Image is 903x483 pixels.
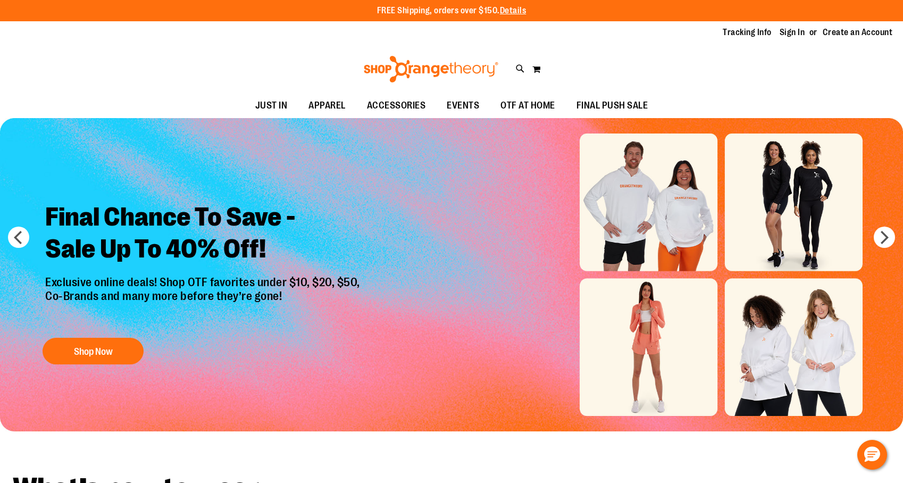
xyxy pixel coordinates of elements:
[823,27,893,38] a: Create an Account
[245,94,298,118] a: JUST IN
[362,56,500,82] img: Shop Orangetheory
[37,193,371,370] a: Final Chance To Save -Sale Up To 40% Off! Exclusive online deals! Shop OTF favorites under $10, $...
[43,338,144,365] button: Shop Now
[367,94,426,118] span: ACCESSORIES
[500,94,555,118] span: OTF AT HOME
[37,276,371,328] p: Exclusive online deals! Shop OTF favorites under $10, $20, $50, Co-Brands and many more before th...
[298,94,356,118] a: APPAREL
[723,27,772,38] a: Tracking Info
[308,94,346,118] span: APPAREL
[8,227,29,248] button: prev
[490,94,566,118] a: OTF AT HOME
[37,193,371,276] h2: Final Chance To Save - Sale Up To 40% Off!
[356,94,437,118] a: ACCESSORIES
[377,5,526,17] p: FREE Shipping, orders over $150.
[255,94,288,118] span: JUST IN
[857,440,887,470] button: Hello, have a question? Let’s chat.
[780,27,805,38] a: Sign In
[566,94,659,118] a: FINAL PUSH SALE
[874,227,895,248] button: next
[436,94,490,118] a: EVENTS
[447,94,479,118] span: EVENTS
[576,94,648,118] span: FINAL PUSH SALE
[500,6,526,15] a: Details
